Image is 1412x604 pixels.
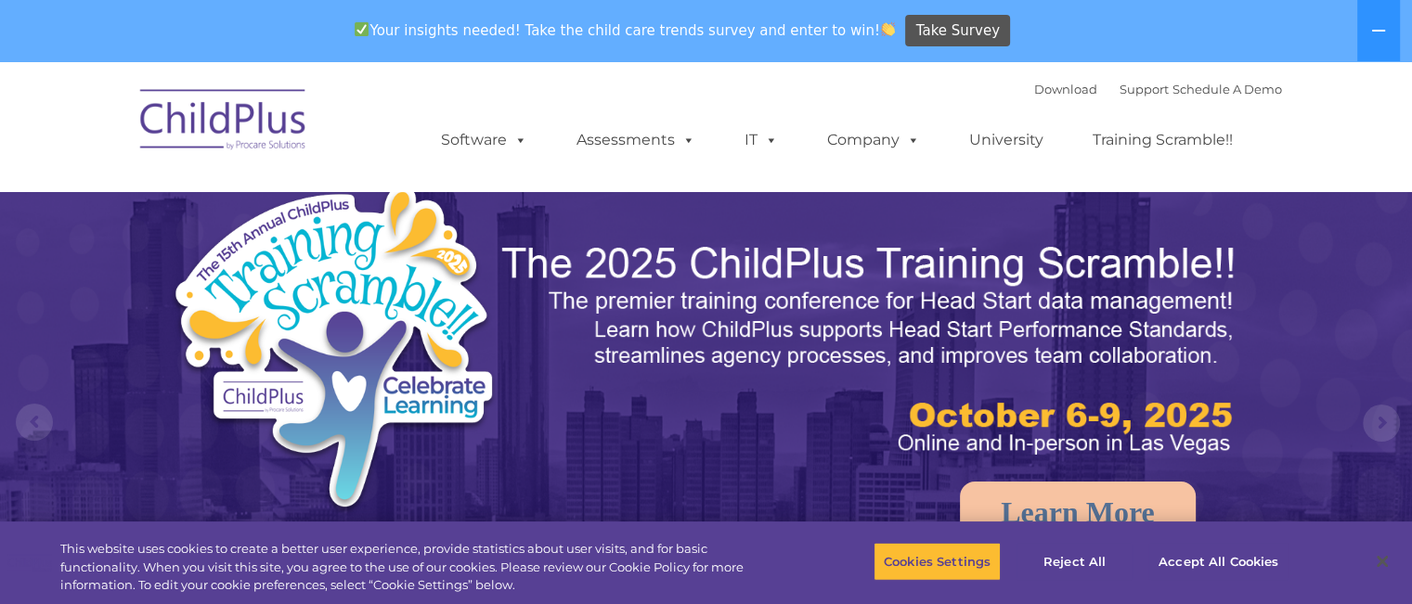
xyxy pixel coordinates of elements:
button: Accept All Cookies [1148,542,1289,581]
a: Software [422,122,546,159]
div: This website uses cookies to create a better user experience, provide statistics about user visit... [60,540,777,595]
a: IT [726,122,797,159]
a: Learn More [960,482,1196,544]
a: Take Survey [905,15,1010,47]
font: | [1034,82,1282,96]
button: Reject All [1017,542,1133,581]
a: University [951,122,1062,159]
img: ChildPlus by Procare Solutions [131,76,317,169]
a: Assessments [558,122,714,159]
span: Your insights needed! Take the child care trends survey and enter to win! [347,12,903,48]
a: Company [809,122,939,159]
a: Download [1034,82,1097,96]
a: Schedule A Demo [1172,82,1282,96]
img: 👏 [881,22,895,36]
button: Cookies Settings [874,542,1001,581]
a: Support [1120,82,1169,96]
span: Take Survey [916,15,1000,47]
span: Phone number [258,199,337,212]
span: Last name [258,122,315,136]
button: Close [1362,541,1403,582]
a: Training Scramble!! [1074,122,1251,159]
img: ✅ [355,22,369,36]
